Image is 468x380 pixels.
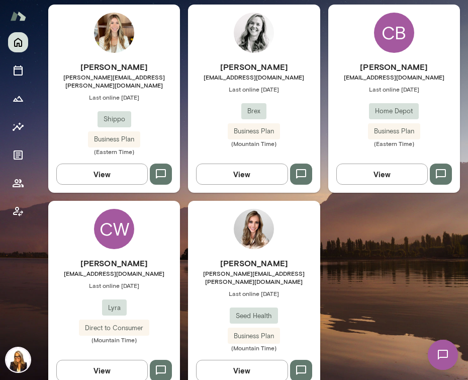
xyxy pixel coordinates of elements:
span: Business Plan [368,126,420,136]
span: [EMAIL_ADDRESS][DOMAIN_NAME] [48,269,180,277]
span: [PERSON_NAME][EMAIL_ADDRESS][PERSON_NAME][DOMAIN_NAME] [48,73,180,89]
button: Client app [8,201,28,221]
span: (Mountain Time) [188,344,320,352]
button: Documents [8,145,28,165]
h6: [PERSON_NAME] [188,257,320,269]
img: Katie Spinosa [234,209,274,249]
div: CW [94,209,134,249]
span: Business Plan [228,126,280,136]
button: View [56,164,148,185]
span: Business Plan [228,331,280,341]
span: (Mountain Time) [48,336,180,344]
button: Insights [8,117,28,137]
h6: [PERSON_NAME] [48,61,180,73]
span: Last online [DATE] [48,281,180,289]
h6: [PERSON_NAME] [328,61,460,73]
span: Direct to Consumer [79,323,149,333]
span: (Eastern Time) [328,139,460,147]
span: Seed Health [230,311,278,321]
h6: [PERSON_NAME] [188,61,320,73]
img: Sondra Schencker [94,13,134,53]
span: [EMAIL_ADDRESS][DOMAIN_NAME] [328,73,460,81]
button: Growth Plan [8,89,28,109]
span: Home Depot [369,106,419,116]
span: [EMAIL_ADDRESS][DOMAIN_NAME] [188,73,320,81]
span: Last online [DATE] [48,93,180,101]
button: View [196,164,288,185]
h6: [PERSON_NAME] [48,257,180,269]
span: (Mountain Time) [188,139,320,147]
span: Last online [DATE] [328,85,460,93]
span: Brex [241,106,266,116]
span: Business Plan [88,134,140,144]
img: Anne Gottwalt [234,13,274,53]
span: Last online [DATE] [188,85,320,93]
span: (Eastern Time) [48,147,180,156]
img: Melissa Lemberg [6,348,30,372]
span: [PERSON_NAME][EMAIL_ADDRESS][PERSON_NAME][DOMAIN_NAME] [188,269,320,285]
span: Shippo [98,114,131,124]
button: Members [8,173,28,193]
button: Sessions [8,60,28,81]
img: Mento [10,7,26,26]
div: CB [374,13,414,53]
span: Last online [DATE] [188,289,320,297]
span: Lyra [102,303,127,313]
button: Home [8,32,28,52]
button: View [336,164,428,185]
